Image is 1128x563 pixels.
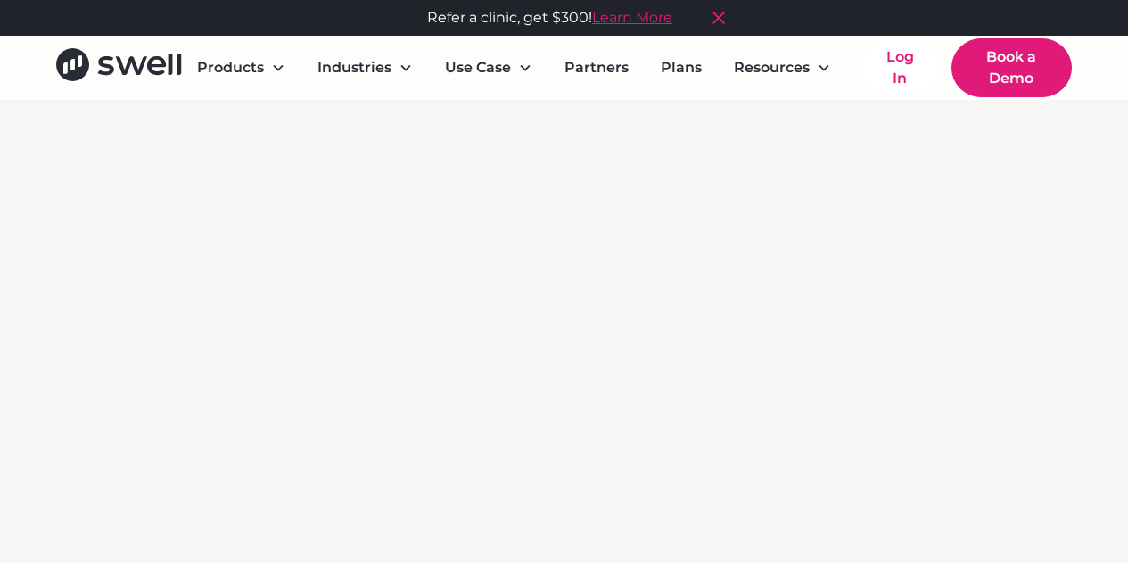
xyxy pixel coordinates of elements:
[863,39,937,96] a: Log In
[197,57,264,79] div: Products
[550,50,643,86] a: Partners
[317,57,391,79] div: Industries
[427,7,672,29] div: Refer a clinic, get $300!
[445,57,511,79] div: Use Case
[592,9,672,26] a: Learn More
[646,50,716,86] a: Plans
[734,57,810,79] div: Resources
[951,38,1072,97] a: Book a Demo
